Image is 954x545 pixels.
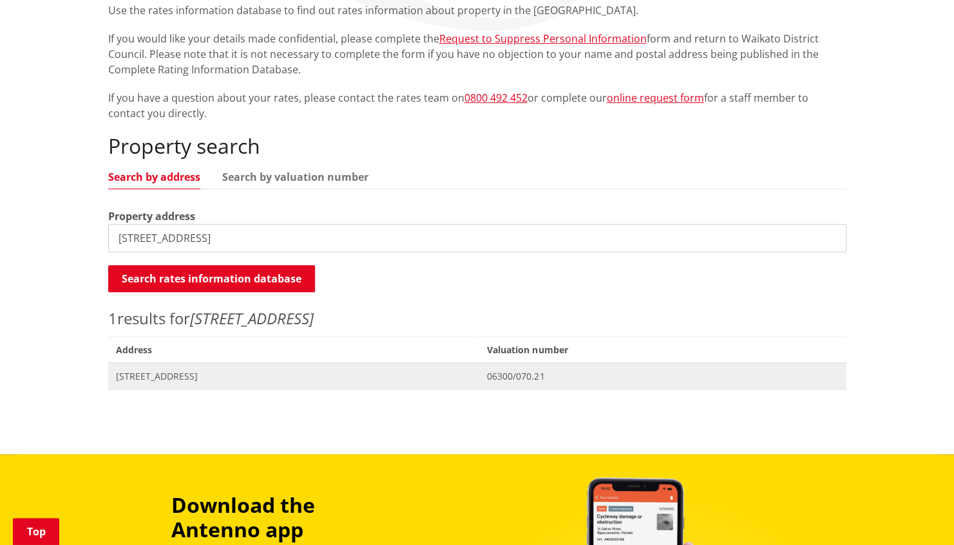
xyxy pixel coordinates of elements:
p: If you have a question about your rates, please contact the rates team on or complete our for a s... [108,90,846,121]
span: [STREET_ADDRESS] [116,370,472,383]
a: Request to Suppress Personal Information [439,32,647,46]
p: Use the rates information database to find out rates information about property in the [GEOGRAPHI... [108,3,846,18]
em: [STREET_ADDRESS] [190,308,314,329]
span: 06300/070.21 [487,370,838,383]
label: Property address [108,208,195,224]
button: Search rates information database [108,265,315,292]
span: Address [108,337,480,363]
a: Search by address [108,172,200,182]
a: 0800 492 452 [464,91,528,105]
span: 1 [108,308,117,329]
a: [STREET_ADDRESS] 06300/070.21 [108,363,846,389]
input: e.g. Duke Street NGARUAWAHIA [108,224,846,252]
p: If you would like your details made confidential, please complete the form and return to Waikato ... [108,31,846,77]
a: Top [13,518,59,545]
a: online request form [607,91,704,105]
a: Search by valuation number [222,172,368,182]
p: results for [108,307,846,330]
h3: Download the Antenno app [171,493,405,542]
h2: Property search [108,134,846,158]
span: Valuation number [479,337,846,363]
